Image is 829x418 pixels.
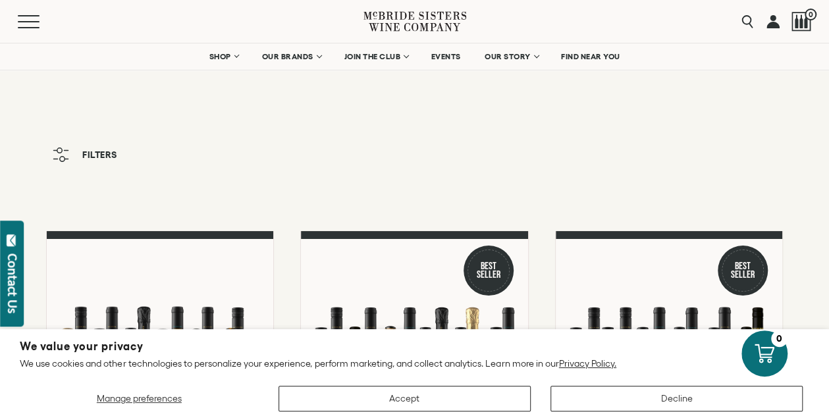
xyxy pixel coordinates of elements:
[550,386,803,411] button: Decline
[335,43,416,70] a: JOIN THE CLUB
[485,52,531,61] span: OUR STORY
[423,43,469,70] a: EVENTS
[209,52,231,61] span: SHOP
[552,43,629,70] a: FIND NEAR YOU
[82,150,117,159] span: Filters
[20,386,259,411] button: Manage preferences
[200,43,246,70] a: SHOP
[261,52,313,61] span: OUR BRANDS
[771,330,788,347] div: 0
[6,253,19,313] div: Contact Us
[18,15,65,28] button: Mobile Menu Trigger
[253,43,329,70] a: OUR BRANDS
[431,52,461,61] span: EVENTS
[46,141,124,169] button: Filters
[561,52,620,61] span: FIND NEAR YOU
[97,393,182,404] span: Manage preferences
[20,357,809,369] p: We use cookies and other technologies to personalize your experience, perform marketing, and coll...
[20,341,809,352] h2: We value your privacy
[476,43,547,70] a: OUR STORY
[279,386,531,411] button: Accept
[344,52,400,61] span: JOIN THE CLUB
[559,358,616,369] a: Privacy Policy.
[805,9,816,20] span: 0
